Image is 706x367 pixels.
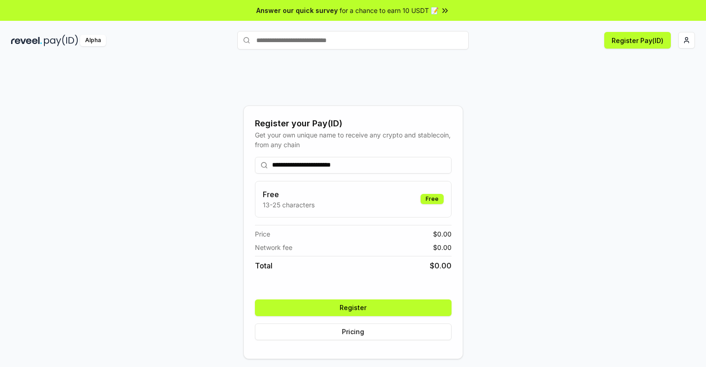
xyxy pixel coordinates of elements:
[255,299,452,316] button: Register
[263,189,315,200] h3: Free
[255,260,272,271] span: Total
[430,260,452,271] span: $ 0.00
[255,229,270,239] span: Price
[433,243,452,252] span: $ 0.00
[340,6,439,15] span: for a chance to earn 10 USDT 📝
[44,35,78,46] img: pay_id
[255,130,452,149] div: Get your own unique name to receive any crypto and stablecoin, from any chain
[604,32,671,49] button: Register Pay(ID)
[433,229,452,239] span: $ 0.00
[255,243,292,252] span: Network fee
[255,117,452,130] div: Register your Pay(ID)
[255,323,452,340] button: Pricing
[263,200,315,210] p: 13-25 characters
[80,35,106,46] div: Alpha
[421,194,444,204] div: Free
[11,35,42,46] img: reveel_dark
[256,6,338,15] span: Answer our quick survey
